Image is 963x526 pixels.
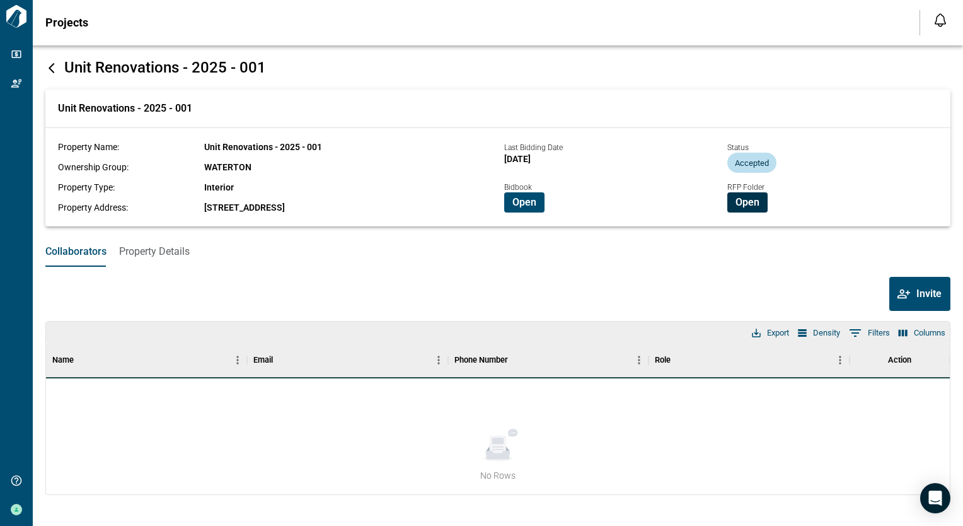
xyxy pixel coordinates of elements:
[888,342,911,378] div: Action
[671,351,688,369] button: Sort
[504,192,545,213] button: Open
[58,182,115,192] span: Property Type:
[119,245,190,258] span: Property Details
[512,196,536,209] span: Open
[649,342,850,378] div: Role
[253,342,273,378] div: Email
[58,162,129,172] span: Ownership Group:
[727,183,764,192] span: RFP Folder
[850,342,950,378] div: Action
[930,10,950,30] button: Open notification feed
[454,342,508,378] div: Phone Number
[889,277,950,311] button: Invite
[74,351,91,369] button: Sort
[204,202,285,213] span: [STREET_ADDRESS]
[33,237,963,267] div: base tabs
[64,59,266,76] span: Unit Renovations - 2025 - 001
[727,192,768,213] button: Open
[204,142,322,152] span: Unit Renovations - 2025 - 001
[727,158,776,168] span: Accepted
[630,351,649,370] button: Menu
[749,325,792,341] button: Export
[429,351,448,370] button: Menu
[846,323,893,343] button: Show filters
[504,154,531,164] span: [DATE]
[795,325,843,341] button: Density
[727,196,768,207] a: Open
[896,325,949,341] button: Select columns
[45,16,88,29] span: Projects
[735,196,759,209] span: Open
[920,483,950,513] div: Open Intercom Messenger
[448,342,649,378] div: Phone Number
[273,351,291,369] button: Sort
[45,245,107,258] span: Collaborators
[727,143,749,152] span: Status
[831,351,850,370] button: Menu
[204,162,251,172] span: WATERTON
[504,196,545,207] a: Open
[504,183,532,192] span: Bidbook
[504,143,563,152] span: Last Bidding Date
[508,351,526,369] button: Sort
[480,469,516,482] span: No Rows
[247,342,448,378] div: Email
[58,142,119,152] span: Property Name:
[58,202,128,213] span: Property Address:
[46,342,247,378] div: Name
[204,182,234,192] span: Interior
[916,288,942,300] span: Invite
[58,102,192,115] span: Unit Renovations - 2025 - 001
[228,351,247,370] button: Menu
[52,342,74,378] div: Name
[655,342,671,378] div: Role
